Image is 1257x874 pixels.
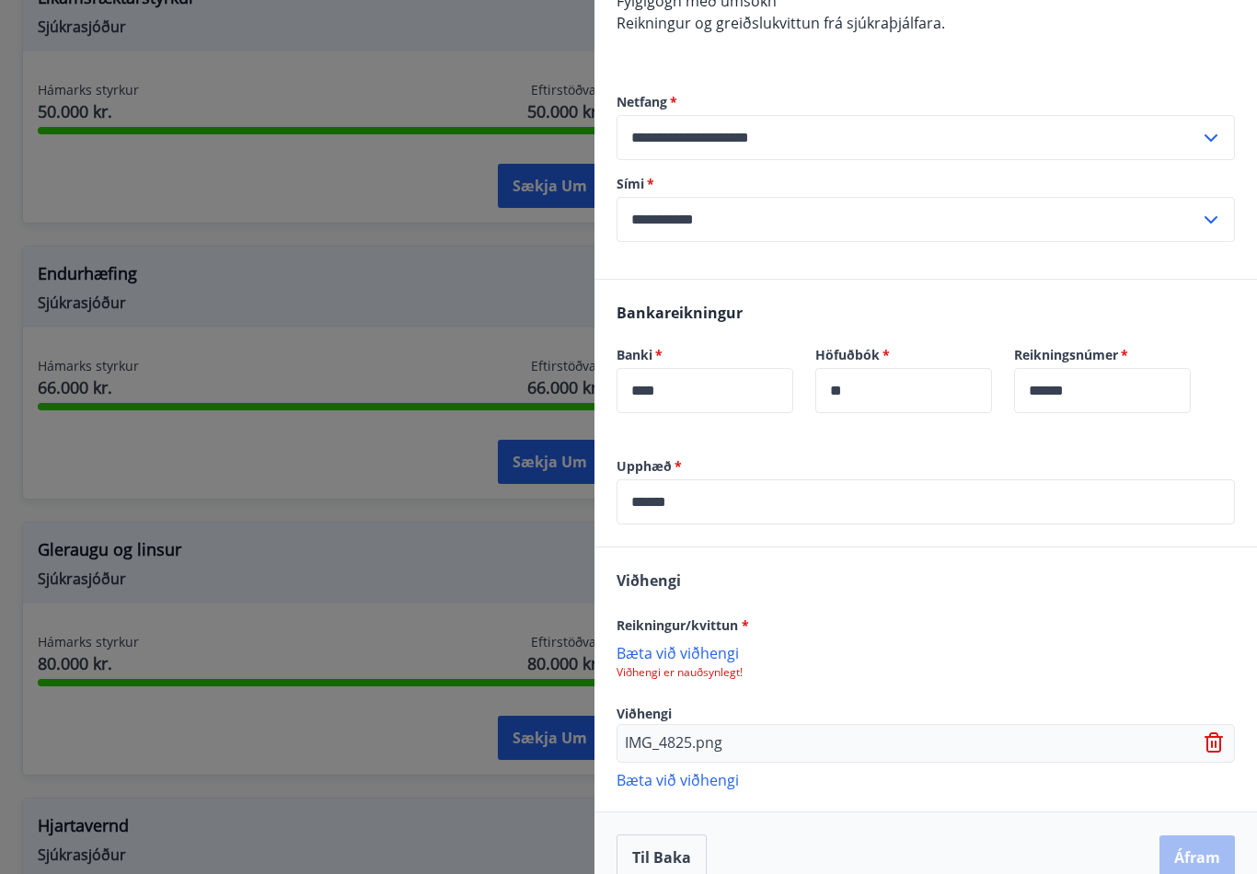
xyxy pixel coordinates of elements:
p: Viðhengi er nauðsynlegt! [617,665,1235,680]
span: Viðhengi [617,705,672,722]
div: Upphæð [617,479,1235,524]
label: Höfuðbók [815,346,992,364]
label: Banki [617,346,793,364]
label: Sími [617,175,1235,193]
span: Viðhengi [617,570,681,591]
span: Reikningur og greiðslukvittun frá sjúkraþjálfara. [617,13,945,33]
p: IMG_4825.png [625,732,722,754]
label: Upphæð [617,457,1235,476]
span: Bankareikningur [617,303,743,323]
label: Netfang [617,93,1235,111]
label: Reikningsnúmer [1014,346,1191,364]
p: Bæta við viðhengi [617,643,1235,661]
p: Bæta við viðhengi [617,770,1235,788]
span: Reikningur/kvittun [617,616,749,634]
